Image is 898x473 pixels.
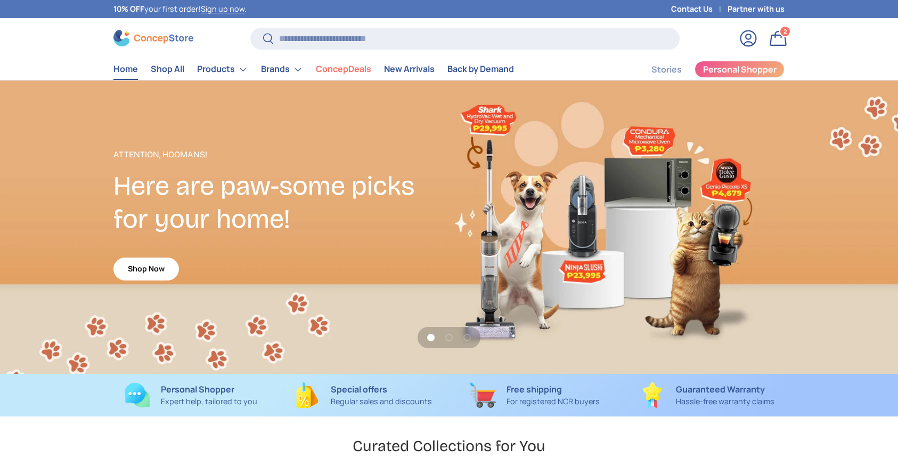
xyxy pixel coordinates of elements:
[151,59,184,79] a: Shop All
[191,59,255,80] summary: Products
[671,3,728,15] a: Contact Us
[113,59,138,79] a: Home
[384,59,435,79] a: New Arrivals
[113,258,179,280] a: Shop Now
[331,396,432,407] p: Regular sales and discounts
[695,61,785,78] a: Personal Shopper
[458,382,613,408] a: Free shipping For registered NCR buyers
[353,436,545,456] h2: Curated Collections for You
[507,383,562,395] strong: Free shipping
[113,382,268,408] a: Personal Shopper Expert help, tailored to you
[285,382,440,408] a: Special offers Regular sales and discounts
[447,59,514,79] a: Back by Demand
[113,4,144,14] strong: 10% OFF
[113,3,247,15] p: your first order! .
[316,59,371,79] a: ConcepDeals
[197,59,248,80] a: Products
[113,170,449,236] h2: Here are paw-some picks for your home!
[626,59,785,80] nav: Secondary
[161,383,234,395] strong: Personal Shopper
[255,59,309,80] summary: Brands
[201,4,244,14] a: Sign up now
[113,148,449,161] p: Attention, Hoomans!
[113,59,514,80] nav: Primary
[703,65,777,74] span: Personal Shopper
[783,27,787,35] span: 2
[676,383,765,395] strong: Guaranteed Warranty
[113,30,193,46] img: ConcepStore
[728,3,785,15] a: Partner with us
[161,396,257,407] p: Expert help, tailored to you
[331,383,387,395] strong: Special offers
[630,382,785,408] a: Guaranteed Warranty Hassle-free warranty claims
[507,396,600,407] p: For registered NCR buyers
[261,59,303,80] a: Brands
[676,396,774,407] p: Hassle-free warranty claims
[651,59,682,80] a: Stories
